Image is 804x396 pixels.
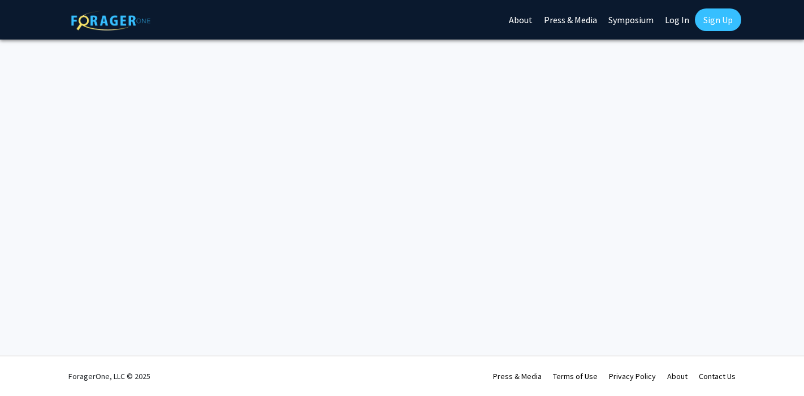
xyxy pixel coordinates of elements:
a: Sign Up [695,8,741,31]
a: Privacy Policy [609,371,656,381]
a: About [667,371,688,381]
div: ForagerOne, LLC © 2025 [68,356,150,396]
a: Contact Us [699,371,736,381]
img: ForagerOne Logo [71,11,150,31]
a: Press & Media [493,371,542,381]
a: Terms of Use [553,371,598,381]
